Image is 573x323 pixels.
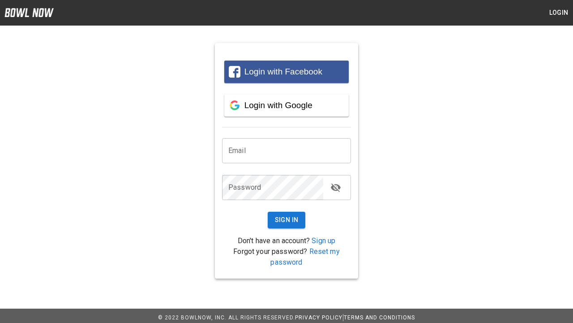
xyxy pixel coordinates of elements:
[244,67,322,76] span: Login with Facebook
[544,4,573,21] button: Login
[158,314,295,321] span: © 2022 BowlNow, Inc. All Rights Reserved.
[222,246,351,268] p: Forgot your password?
[224,94,349,117] button: Login with Google
[344,314,415,321] a: Terms and Conditions
[4,8,54,17] img: logo
[295,314,342,321] a: Privacy Policy
[268,212,306,228] button: Sign In
[327,179,345,196] button: toggle password visibility
[222,236,351,246] p: Don't have an account?
[244,100,312,110] span: Login with Google
[270,247,339,266] a: Reset my password
[224,61,349,83] button: Login with Facebook
[312,236,335,245] a: Sign up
